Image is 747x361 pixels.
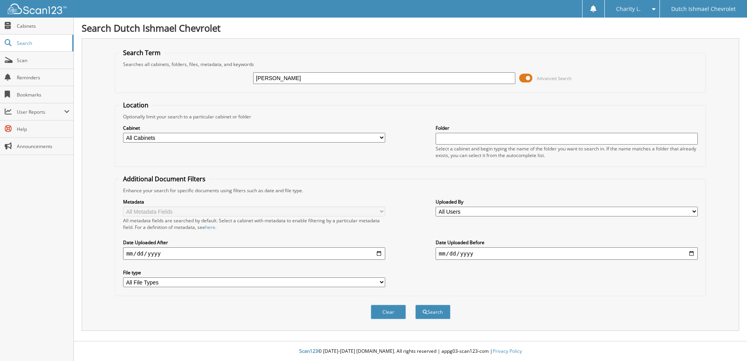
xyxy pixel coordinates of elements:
[123,198,385,205] label: Metadata
[17,109,64,115] span: User Reports
[123,239,385,246] label: Date Uploaded After
[205,224,215,231] a: here
[17,40,68,46] span: Search
[671,7,736,11] span: Dutch Ishmael Chevrolet
[299,348,318,354] span: Scan123
[82,21,739,34] h1: Search Dutch Ishmael Chevrolet
[436,239,698,246] label: Date Uploaded Before
[415,305,450,319] button: Search
[123,247,385,260] input: start
[74,342,747,361] div: © [DATE]-[DATE] [DOMAIN_NAME]. All rights reserved | appg03-scan123-com |
[119,48,164,57] legend: Search Term
[123,125,385,131] label: Cabinet
[17,57,70,64] span: Scan
[616,7,641,11] span: Charity L.
[123,217,385,231] div: All metadata fields are searched by default. Select a cabinet with metadata to enable filtering b...
[537,75,572,81] span: Advanced Search
[17,126,70,132] span: Help
[436,247,698,260] input: end
[17,23,70,29] span: Cabinets
[119,187,702,194] div: Enhance your search for specific documents using filters such as date and file type.
[123,269,385,276] label: File type
[119,61,702,68] div: Searches all cabinets, folders, files, metadata, and keywords
[493,348,522,354] a: Privacy Policy
[17,74,70,81] span: Reminders
[708,323,747,361] iframe: Chat Widget
[436,198,698,205] label: Uploaded By
[17,143,70,150] span: Announcements
[17,91,70,98] span: Bookmarks
[8,4,66,14] img: scan123-logo-white.svg
[119,113,702,120] div: Optionally limit your search to a particular cabinet or folder
[436,145,698,159] div: Select a cabinet and begin typing the name of the folder you want to search in. If the name match...
[371,305,406,319] button: Clear
[119,175,209,183] legend: Additional Document Filters
[436,125,698,131] label: Folder
[119,101,152,109] legend: Location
